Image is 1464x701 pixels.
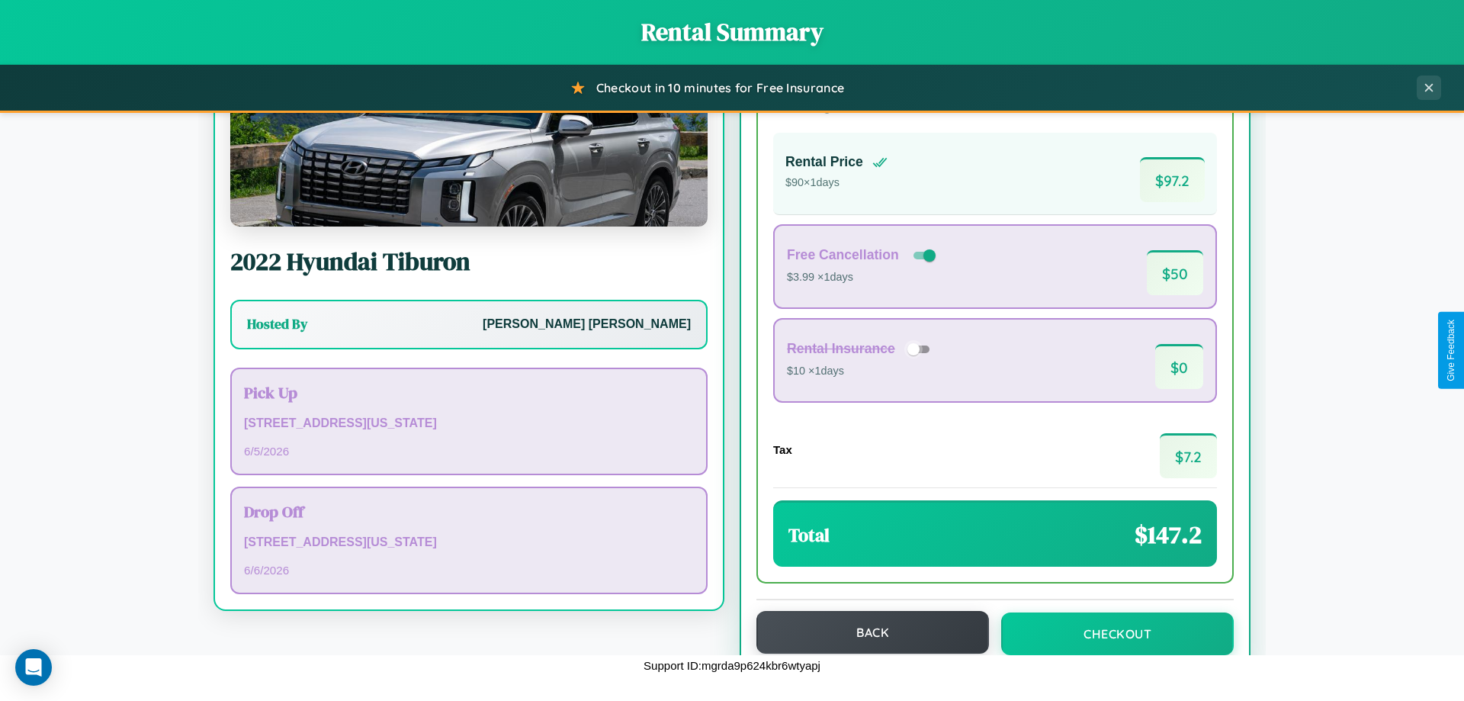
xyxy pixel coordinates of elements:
[1155,344,1203,389] span: $ 0
[230,245,708,278] h2: 2022 Hyundai Tiburon
[230,74,708,227] img: Hyundai Tiburon
[644,655,820,676] p: Support ID: mgrda9p624kbr6wtyapj
[787,362,935,381] p: $10 × 1 days
[1446,320,1456,381] div: Give Feedback
[788,523,830,548] h3: Total
[244,560,694,580] p: 6 / 6 / 2026
[1147,250,1203,295] span: $ 50
[785,154,863,170] h4: Rental Price
[483,314,691,336] p: [PERSON_NAME] [PERSON_NAME]
[756,611,989,654] button: Back
[773,443,792,456] h4: Tax
[244,500,694,523] h3: Drop Off
[247,315,307,333] h3: Hosted By
[1001,613,1234,655] button: Checkout
[244,441,694,461] p: 6 / 5 / 2026
[787,341,895,357] h4: Rental Insurance
[787,247,899,263] h4: Free Cancellation
[787,268,939,288] p: $3.99 × 1 days
[596,80,844,95] span: Checkout in 10 minutes for Free Insurance
[244,413,694,435] p: [STREET_ADDRESS][US_STATE]
[1140,157,1205,202] span: $ 97.2
[1135,518,1202,551] span: $ 147.2
[785,173,888,193] p: $ 90 × 1 days
[244,381,694,404] h3: Pick Up
[15,15,1449,49] h1: Rental Summary
[244,532,694,554] p: [STREET_ADDRESS][US_STATE]
[1160,433,1217,478] span: $ 7.2
[15,649,52,686] div: Open Intercom Messenger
